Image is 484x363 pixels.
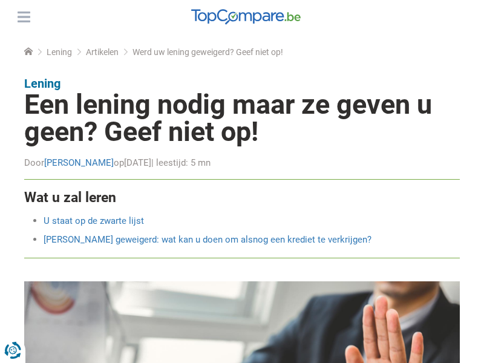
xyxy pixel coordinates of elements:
div: Door op | leestijd: 5 mn [24,157,460,168]
span: Werd uw lening geweigerd? Geef niet op! [132,46,283,58]
a: U staat op de zwarte lijst [44,215,144,226]
button: Menu [15,8,33,26]
a: Lening [47,47,72,57]
a: Home [24,47,33,57]
a: [PERSON_NAME] [44,157,114,168]
h4: Wat u zal leren [24,191,460,204]
a: [PERSON_NAME] geweigerd: wat kan u doen om alsnog een krediet te verkrijgen? [44,234,371,245]
span: [DATE] [124,157,151,168]
a: Artikelen [86,47,119,57]
img: TopCompare [191,9,301,25]
p: Lening [24,76,460,91]
h1: Een lening nodig maar ze geven u geen? Geef niet op! [24,91,460,145]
